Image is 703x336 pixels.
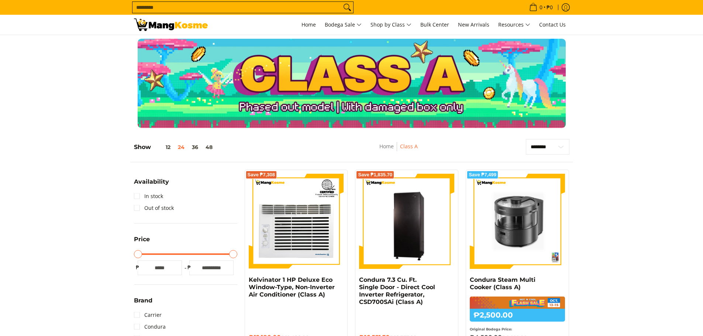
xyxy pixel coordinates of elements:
summary: Open [134,298,152,309]
a: Home [298,15,320,35]
a: Condura [134,321,166,333]
nav: Breadcrumbs [334,142,463,159]
span: Bulk Center [420,21,449,28]
span: Availability [134,179,169,185]
a: Class A [400,143,418,150]
summary: Open [134,179,169,190]
a: New Arrivals [454,15,493,35]
span: ₱ [186,264,193,271]
span: Price [134,236,150,242]
span: New Arrivals [458,21,489,28]
h6: ₱2,500.00 [470,309,565,322]
span: Brand [134,298,152,304]
a: Bodega Sale [321,15,365,35]
img: Class A | Mang Kosme [134,18,208,31]
span: 0 [538,5,544,10]
button: 36 [188,144,202,150]
button: 12 [151,144,174,150]
span: Save ₱7,499 [469,173,496,177]
span: Resources [498,20,530,30]
span: Home [301,21,316,28]
a: Out of stock [134,202,174,214]
a: Kelvinator 1 HP Deluxe Eco Window-Type, Non-Inverter Air Conditioner (Class A) [249,276,335,298]
button: 48 [202,144,216,150]
span: Save ₱7,308 [248,173,275,177]
span: • [527,3,555,11]
img: Condura Steam Multi Cooker (Class A) [470,174,565,269]
small: Original Bodega Price: [470,327,512,331]
span: Save ₱1,835.70 [358,173,392,177]
span: Contact Us [539,21,566,28]
a: Bulk Center [417,15,453,35]
a: In stock [134,190,163,202]
span: Shop by Class [371,20,411,30]
a: Condura 7.3 Cu. Ft. Single Door - Direct Cool Inverter Refrigerator, CSD700SAi (Class A) [359,276,435,305]
span: ₱0 [545,5,554,10]
span: ₱ [134,264,141,271]
summary: Open [134,236,150,248]
h5: Show [134,143,216,151]
button: Search [341,2,353,13]
a: Carrier [134,309,162,321]
a: Resources [494,15,534,35]
nav: Main Menu [215,15,569,35]
a: Contact Us [535,15,569,35]
a: Shop by Class [367,15,415,35]
img: Kelvinator 1 HP Deluxe Eco Window-Type, Non-Inverter Air Conditioner (Class A) [249,174,344,269]
img: Condura 7.3 Cu. Ft. Single Door - Direct Cool Inverter Refrigerator, CSD700SAi (Class A) [359,175,454,268]
a: Home [379,143,394,150]
span: Bodega Sale [325,20,362,30]
button: 24 [174,144,188,150]
a: Condura Steam Multi Cooker (Class A) [470,276,535,291]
